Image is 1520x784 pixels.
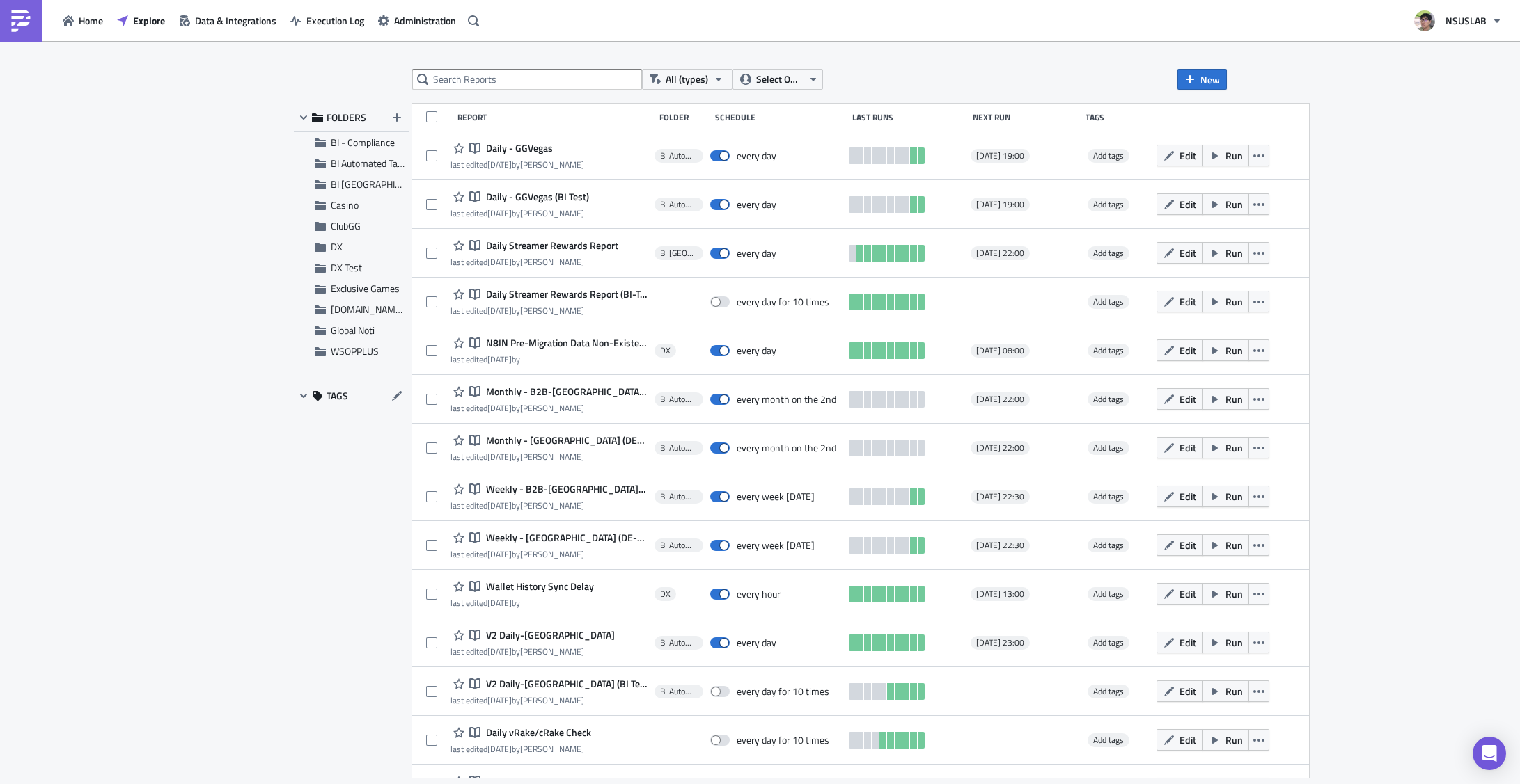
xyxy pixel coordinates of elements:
[1180,489,1196,504] span: Edit
[283,10,371,31] button: Execution Log
[1088,441,1129,455] span: Add tags
[487,401,512,415] time: 2025-08-06T21:03:55Z
[976,345,1024,356] span: [DATE] 08:00
[1088,636,1129,650] span: Add tags
[79,13,103,28] span: Home
[487,450,512,463] time: 2025-08-06T21:02:14Z
[172,10,283,31] button: Data & Integrations
[737,637,776,649] div: every day
[1225,586,1243,601] span: Run
[1093,490,1124,503] span: Add tags
[1157,486,1203,507] button: Edit
[660,150,698,161] span: BI Automated Tableau Reporting
[1225,392,1243,406] span: Run
[1180,392,1196,406] span: Edit
[1157,583,1203,605] button: Edit
[1157,193,1203,215] button: Edit
[1180,635,1196,650] span: Edit
[306,13,364,28] span: Execution Log
[1086,112,1150,122] div: Tags
[331,281,400,296] span: Exclusive Games
[1093,344,1124,357] span: Add tags
[483,580,594,593] span: Wallet History Sync Delay
[976,637,1024,648] span: [DATE] 23:00
[1157,632,1203,653] button: Edit
[483,434,648,447] span: Monthly - Germany (DE-Reporting)
[1088,685,1129,698] span: Add tags
[1180,538,1196,552] span: Edit
[371,10,463,31] a: Administration
[450,451,648,462] div: last edited by [PERSON_NAME]
[1225,343,1243,358] span: Run
[483,385,648,398] span: Monthly - B2B-Brazil (BR-Reporting)
[483,288,648,301] span: Daily Streamer Rewards Report (BI-Test)
[10,10,32,32] img: PushMetrics
[1180,246,1196,260] span: Edit
[976,589,1024,600] span: [DATE] 13:00
[1088,344,1129,358] span: Add tags
[756,72,803,87] span: Select Owner
[1413,9,1436,33] img: Avatar
[331,260,362,275] span: DX Test
[133,13,165,28] span: Explore
[737,198,776,211] div: every day
[483,239,618,252] span: Daily Streamer Rewards Report
[487,158,512,171] time: 2025-08-19T16:10:33Z
[737,685,829,698] div: every day for 10 times
[450,695,648,705] div: last edited by [PERSON_NAME]
[1093,733,1124,746] span: Add tags
[327,390,348,402] span: TAGS
[1202,193,1249,215] button: Run
[1157,680,1203,702] button: Edit
[737,296,829,308] div: every day for 10 times
[483,726,591,739] span: Daily vRake/cRake Check
[1093,587,1124,600] span: Add tags
[1202,388,1249,410] button: Run
[732,69,823,90] button: Select Owner
[737,734,829,746] div: every day for 10 times
[1093,685,1124,698] span: Add tags
[1093,246,1124,259] span: Add tags
[487,499,512,512] time: 2025-08-06T21:00:53Z
[483,678,648,690] span: V2 Daily-Germany (BI Test)
[1225,197,1243,211] span: Run
[642,69,732,90] button: All (types)
[483,483,648,495] span: Weekly - B2B-Brazil (BR-Reporting)
[483,531,648,544] span: Weekly - Germany (DE-Reporting)
[660,345,671,356] span: DX
[457,112,652,122] div: Report
[487,694,512,707] time: 2025-08-06T17:34:17Z
[1225,246,1243,260] span: Run
[56,10,110,31] button: Home
[483,629,615,641] span: V2 Daily-Germany
[450,598,594,608] div: last edited by
[976,540,1024,551] span: [DATE] 22:30
[331,177,431,191] span: BI Toronto
[412,69,642,90] input: Search Reports
[483,142,553,154] span: Daily - GGVegas
[1225,148,1243,163] span: Run
[976,150,1024,161] span: [DATE] 19:00
[1157,729,1203,751] button: Edit
[1157,388,1203,410] button: Edit
[450,500,648,511] div: last edited by [PERSON_NAME]
[1088,198,1129,211] span: Add tags
[1202,632,1249,653] button: Run
[659,112,708,122] div: Folder
[737,442,836,454] div: every month on the 2nd
[1180,148,1196,163] span: Edit
[660,491,698,502] span: BI Automated Tableau Reporting
[737,393,836,406] div: every month on the 2nd
[450,305,648,316] div: last edited by [PERSON_NAME]
[1088,733,1129,747] span: Add tags
[1202,486,1249,507] button: Run
[331,156,462,170] span: BI Automated Tableau Reporting
[1406,6,1510,36] button: NSUSLAB
[660,686,698,697] span: BI Automated Tableau Reporting
[450,744,591,754] div: last edited by [PERSON_NAME]
[1177,69,1227,90] button: New
[1093,538,1124,552] span: Add tags
[450,646,615,657] div: last edited by [PERSON_NAME]
[1180,684,1196,698] span: Edit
